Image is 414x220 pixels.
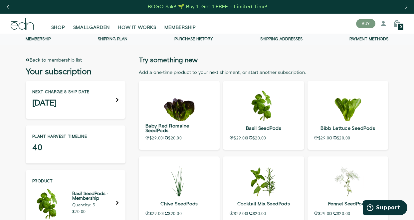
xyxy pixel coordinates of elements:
[230,211,297,216] p: $29.00 $20.00
[47,16,69,31] a: SHOP
[349,36,388,42] a: Payment methods
[160,16,200,31] a: MEMBERSHIP
[163,88,196,121] img: baby-red-romaine-seedpods-1
[356,19,375,28] button: BUY
[145,211,213,216] p: $29.00 $20.00
[331,88,364,121] img: bibb-lettuce-seedpods-2
[32,186,66,219] img: Basil SeedPods - Membership
[139,69,388,76] div: Add a one-time product to your next shipment, or start another subscription.
[363,200,407,217] iframe: Opens a widget where you can find more information
[118,24,156,31] span: HOW IT WORKS
[230,123,297,133] p: Basil SeedPods
[139,57,388,64] h2: Try something new
[73,24,110,31] span: SMALLGARDEN
[26,57,82,64] a: Back to membership list
[314,199,382,209] p: Fennel SeedPods
[51,24,65,31] span: SHOP
[32,90,90,94] p: Next charge & ship date
[147,2,268,12] a: BOGO Sale! 🌱 Buy 1, Get 1 FREE – Limited Time!
[72,203,116,207] p: Quantity: 3
[114,16,160,31] a: HOW IT WORKS
[230,199,297,209] p: Cocktail Mix SeedPods
[26,81,125,119] div: Next charge & ship date [DATE]
[145,136,213,140] p: $29.00 $20.00
[69,16,114,31] a: SMALLGARDEN
[314,123,382,133] p: Bibb Lettuce SeedPods
[174,36,213,42] a: Purchase history
[260,36,303,42] a: Shipping addresses
[72,210,116,214] p: $20.00
[72,191,116,201] h5: Basil SeedPods - Membership
[331,163,364,196] img: fennel-seedpods-2
[163,163,196,196] img: chive-seedpods-2
[26,69,125,75] h3: Your subscription
[148,3,267,10] div: BOGO Sale! 🌱 Buy 1, Get 1 FREE – Limited Time!
[145,123,213,133] p: Baby Red Romaine SeedPods
[314,211,382,216] p: $29.00 $20.00
[145,199,213,209] p: Chive SeedPods
[314,136,382,140] p: $29.00 $20.00
[32,100,90,107] h3: [DATE]
[32,179,119,183] p: Product
[98,36,127,42] a: Shipping Plan
[230,136,297,140] p: $29.00 $20.00
[247,88,280,121] img: basil-seedpods-2
[164,24,196,31] span: MEMBERSHIP
[400,25,402,29] span: 0
[247,163,280,196] img: cocktail-mix-seedpods
[26,36,51,42] a: Membership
